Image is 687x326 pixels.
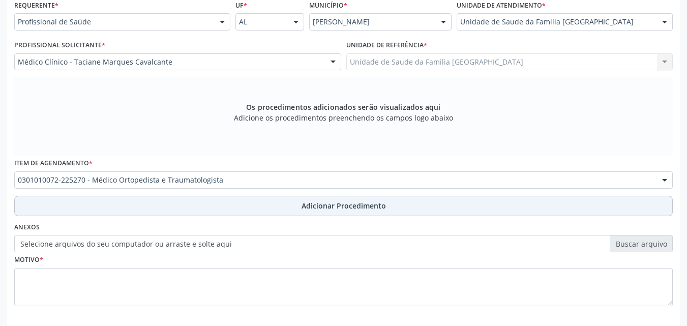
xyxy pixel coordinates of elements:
[18,57,320,67] span: Médico Clínico - Taciane Marques Cavalcante
[302,200,386,211] span: Adicionar Procedimento
[246,102,440,112] span: Os procedimentos adicionados serão visualizados aqui
[18,17,210,27] span: Profissional de Saúde
[460,17,652,27] span: Unidade de Saude da Familia [GEOGRAPHIC_DATA]
[14,220,40,235] label: Anexos
[346,38,427,53] label: Unidade de referência
[313,17,431,27] span: [PERSON_NAME]
[14,252,43,268] label: Motivo
[239,17,283,27] span: AL
[234,112,453,123] span: Adicione os procedimentos preenchendo os campos logo abaixo
[14,38,105,53] label: Profissional Solicitante
[14,196,673,216] button: Adicionar Procedimento
[18,175,652,185] span: 0301010072-225270 - Médico Ortopedista e Traumatologista
[14,156,93,171] label: Item de agendamento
